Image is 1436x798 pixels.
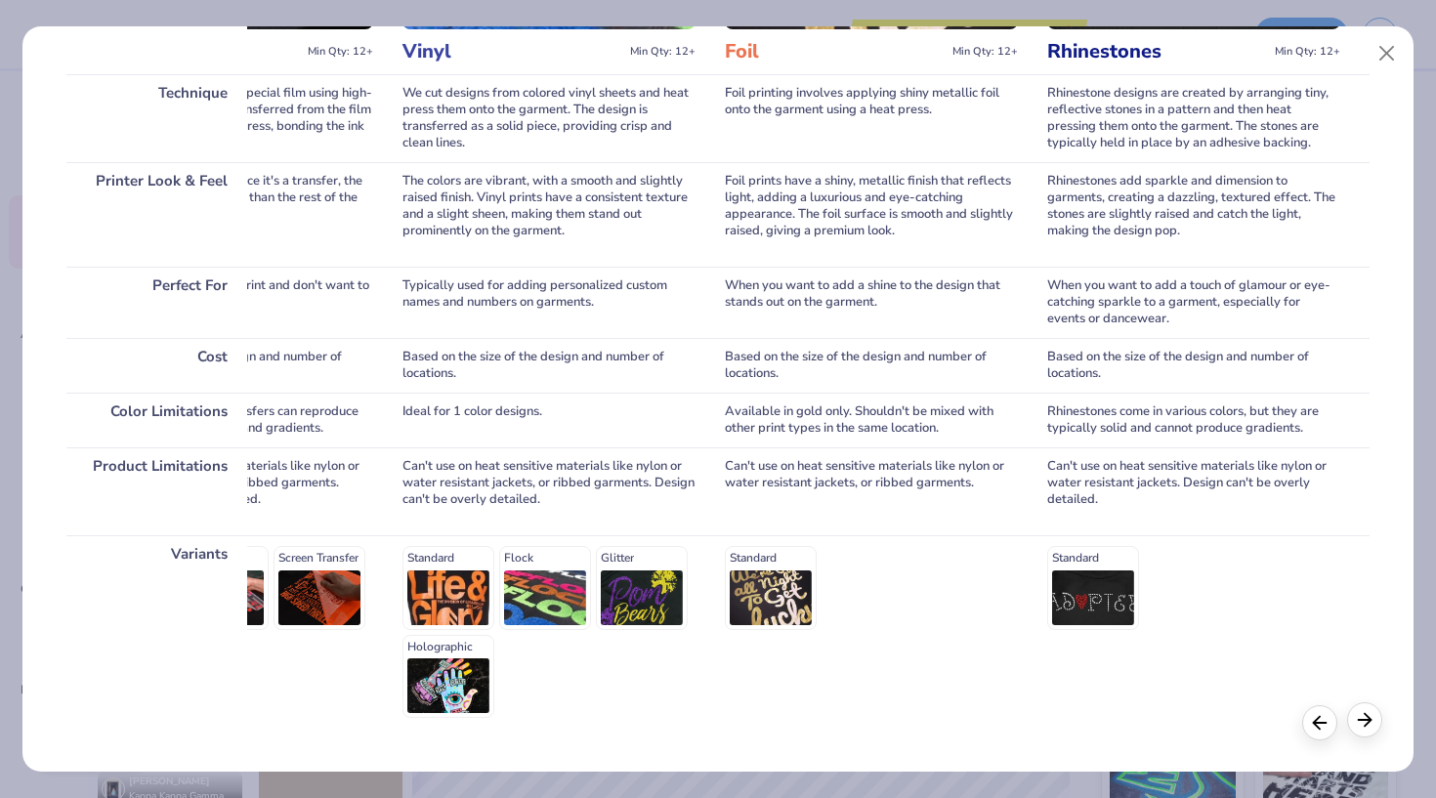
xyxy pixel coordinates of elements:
div: Based on the size of the design and number of locations. [80,338,373,393]
h3: Vinyl [402,39,622,64]
div: Cost [66,338,247,393]
div: When you want to add a touch of glamour or eye-catching sparkle to a garment, especially for even... [1047,267,1340,338]
h3: Foil [725,39,945,64]
div: Color Limitations [66,393,247,447]
div: Rhinestone designs are created by arranging tiny, reflective stones in a pattern and then heat pr... [1047,74,1340,162]
div: Can't use on heat sensitive materials like nylon or water resistant jackets, or ribbed garments. ... [402,447,696,535]
div: Based on the size of the design and number of locations. [725,338,1018,393]
div: Rhinestones add sparkle and dimension to garments, creating a dazzling, textured effect. The ston... [1047,162,1340,267]
div: Perfect For [66,267,247,338]
div: Can't use on heat sensitive materials like nylon or water resistant jackets, and ribbed garments.... [80,447,373,535]
div: Foil prints have a shiny, metallic finish that reflects light, adding a luxurious and eye-catchin... [725,162,1018,267]
div: Ideal for 1 color designs. [402,393,696,447]
div: Product Limitations [66,447,247,535]
div: We cut designs from colored vinyl sheets and heat press them onto the garment. The design is tran... [402,74,696,162]
div: Can't use on heat sensitive materials like nylon or water resistant jackets. Design can't be over... [1047,447,1340,535]
div: Typically used for adding personalized custom names and numbers on garments. [402,267,696,338]
div: When you want to add a shine to the design that stands out on the garment. [725,267,1018,338]
span: Min Qty: 12+ [308,45,373,59]
button: Close [1369,35,1406,72]
div: Rhinestones come in various colors, but they are typically solid and cannot produce gradients. [1047,393,1340,447]
h3: Rhinestones [1047,39,1267,64]
div: The colors are vibrant, with a smooth and slightly raised finish. Vinyl prints have a consistent ... [402,162,696,267]
div: Based on the size of the design and number of locations. [402,338,696,393]
div: Variants [66,535,247,729]
div: No color limitations. DTF transfers can reproduce an unlimited range of colors and gradients. [80,393,373,447]
div: Available in gold only. Shouldn't be mixed with other print types in the same location. [725,393,1018,447]
div: Technique [66,74,247,162]
div: Foil printing involves applying shiny metallic foil onto the garment using a heat press. [725,74,1018,162]
div: Can't use on heat sensitive materials like nylon or water resistant jackets, or ribbed garments. [725,447,1018,535]
span: Min Qty: 12+ [952,45,1018,59]
span: Min Qty: 12+ [630,45,696,59]
div: Printer Look & Feel [66,162,247,267]
span: Min Qty: 12+ [1275,45,1340,59]
div: Based on the size of the design and number of locations. [1047,338,1340,393]
div: The colors are vibrant and since it's a transfer, the design is raised and is thicker than the re... [80,162,373,267]
div: When you need a full-color print and don't want to use digital printing [80,267,373,338]
div: We print your design onto a special film using high-quality inks. The design is transferred from ... [80,74,373,162]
